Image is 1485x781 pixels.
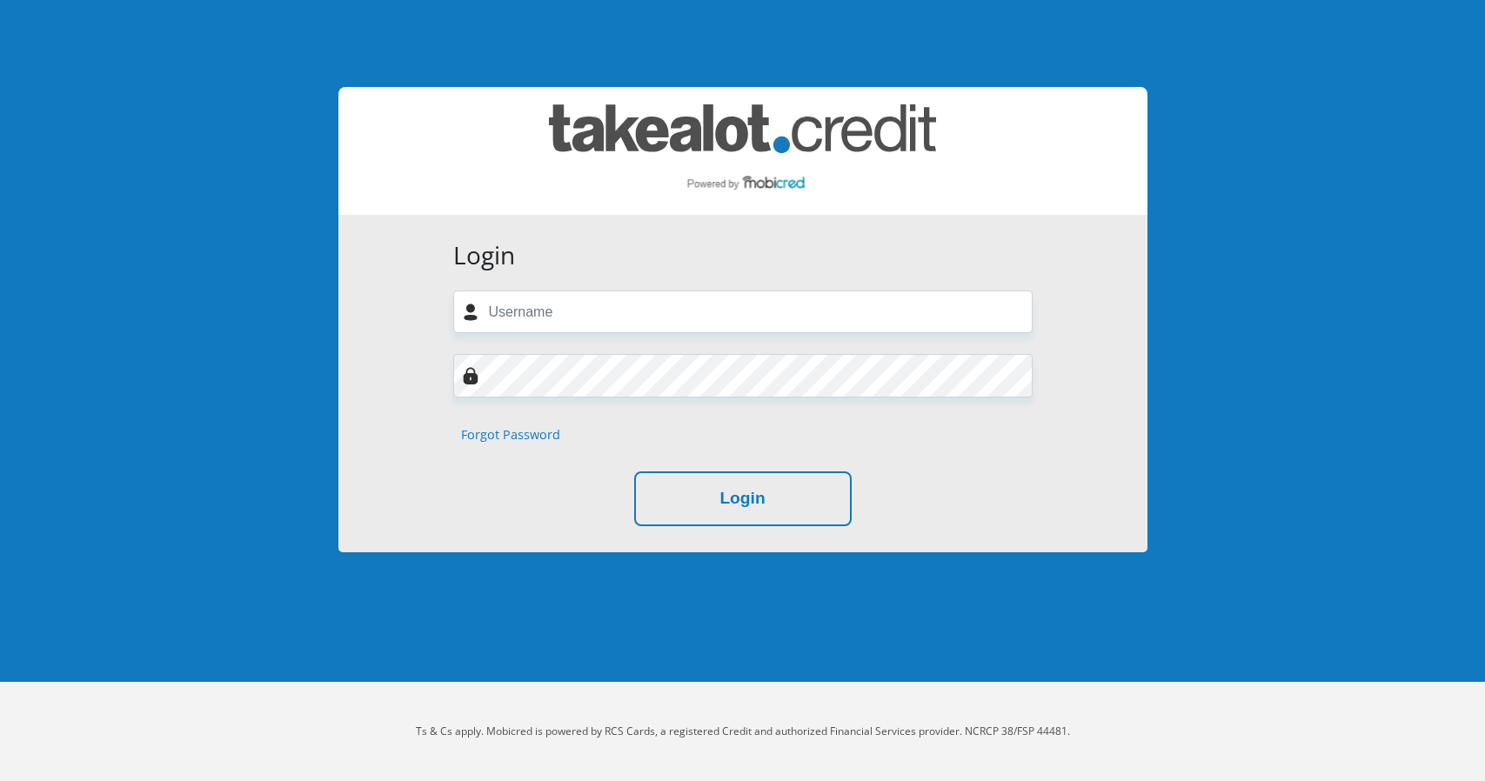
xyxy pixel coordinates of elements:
img: Image [462,367,479,384]
a: Forgot Password [461,425,560,444]
button: Login [634,471,852,526]
input: Username [453,290,1033,333]
img: user-icon image [462,304,479,321]
img: takealot_credit logo [549,104,936,197]
p: Ts & Cs apply. Mobicred is powered by RCS Cards, a registered Credit and authorized Financial Ser... [260,724,1226,739]
h3: Login [453,241,1033,270]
